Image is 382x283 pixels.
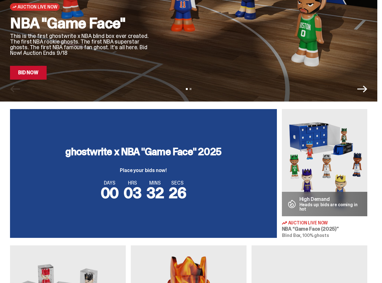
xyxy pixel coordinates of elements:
span: HRS [124,181,141,186]
span: 00 [101,183,119,203]
span: 03 [124,183,141,203]
button: View slide 2 [190,88,191,90]
p: Heads up: bids are coming in hot [299,202,363,211]
span: DAYS [101,181,119,186]
a: Bid Now [10,66,47,80]
h2: NBA "Game Face" [10,16,155,31]
span: 26 [169,183,186,203]
span: 32 [146,183,164,203]
p: This is the first ghostwrite x NBA blind box ever created. The first NBA rookie ghosts. The first... [10,33,155,56]
h3: NBA “Game Face (2025)” [282,227,368,232]
img: Game Face (2025) [282,109,368,216]
p: High Demand [299,197,363,202]
button: View slide 1 [186,88,188,90]
span: SECS [169,181,186,186]
span: Blind Box, [282,233,302,238]
span: MINS [146,181,164,186]
a: Game Face (2025) High Demand Heads up: bids are coming in hot Auction Live Now [282,109,368,238]
span: Auction Live Now [18,4,57,9]
span: Auction Live Now [288,221,328,225]
button: Next [357,84,367,94]
span: 100% ghosts [303,233,329,238]
h3: ghostwrite x NBA "Game Face" 2025 [65,147,221,157]
p: Place your bids now! [65,168,221,173]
